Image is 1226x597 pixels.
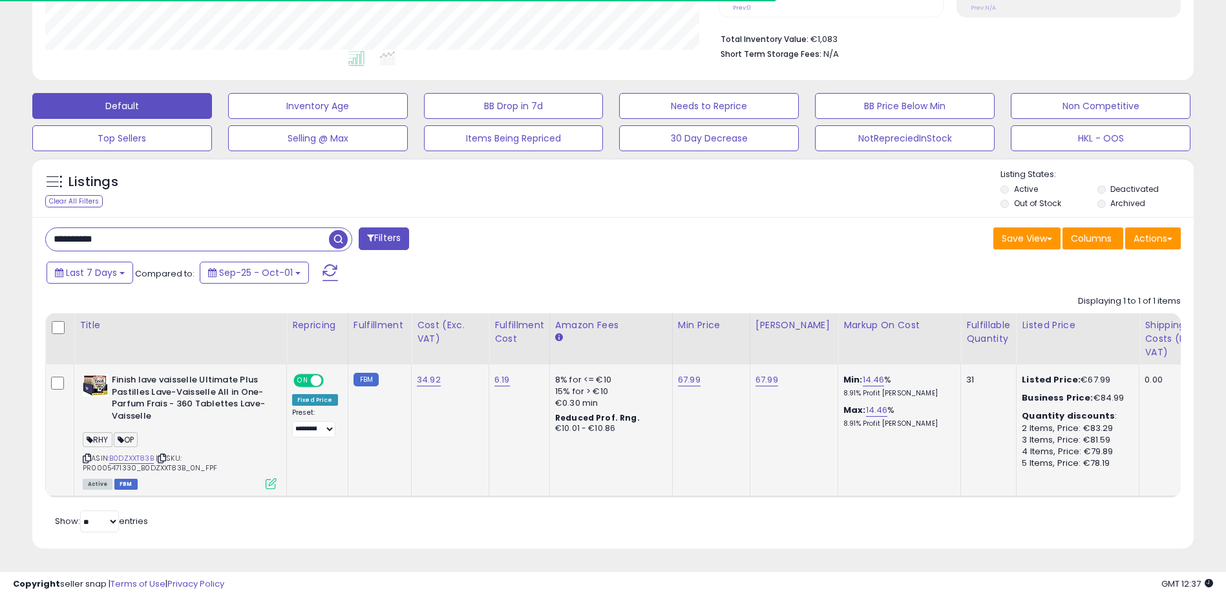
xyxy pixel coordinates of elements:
[555,332,563,344] small: Amazon Fees.
[1022,410,1129,422] div: :
[83,432,112,447] span: RHY
[1071,232,1112,245] span: Columns
[200,262,309,284] button: Sep-25 - Oct-01
[494,319,544,346] div: Fulfillment Cost
[1022,446,1129,457] div: 4 Items, Price: €79.89
[322,375,343,386] span: OFF
[45,195,103,207] div: Clear All Filters
[843,404,866,416] b: Max:
[733,4,751,12] small: Prev: 0
[1022,319,1134,332] div: Listed Price
[111,578,165,590] a: Terms of Use
[678,319,745,332] div: Min Price
[966,374,1006,386] div: 31
[555,374,662,386] div: 8% for <= €10
[424,93,604,119] button: BB Drop in 7d
[295,375,311,386] span: ON
[1022,392,1093,404] b: Business Price:
[966,319,1011,346] div: Fulfillable Quantity
[843,319,955,332] div: Markup on Cost
[1022,434,1129,446] div: 3 Items, Price: €81.59
[167,578,224,590] a: Privacy Policy
[83,479,112,490] span: All listings currently available for purchase on Amazon
[815,93,995,119] button: BB Price Below Min
[843,374,951,398] div: %
[494,373,510,386] a: 6.19
[843,389,951,398] p: 8.91% Profit [PERSON_NAME]
[843,373,863,386] b: Min:
[1110,183,1159,194] label: Deactivated
[112,374,269,425] b: Finish lave vaisselle Ultimate Plus Pastilles Lave-Vaisselle All in One- Parfum Frais - 360 Table...
[135,267,195,280] span: Compared to:
[721,34,809,45] b: Total Inventory Value:
[32,93,212,119] button: Default
[292,394,338,406] div: Fixed Price
[354,373,379,386] small: FBM
[866,404,888,417] a: 14.46
[555,397,662,409] div: €0.30 min
[843,404,951,428] div: %
[619,93,799,119] button: Needs to Reprice
[83,453,217,472] span: | SKU: PR0005471330_B0DZXXT83B_0N_FPF
[1022,373,1081,386] b: Listed Price:
[83,374,277,488] div: ASIN:
[1110,198,1145,209] label: Archived
[292,408,338,437] div: Preset:
[1022,374,1129,386] div: €67.99
[47,262,133,284] button: Last 7 Days
[83,374,109,397] img: 41zWgvSNnlL._SL40_.jpg
[424,125,604,151] button: Items Being Repriced
[1022,392,1129,404] div: €84.99
[1145,319,1211,359] div: Shipping Costs (Exc. VAT)
[555,319,667,332] div: Amazon Fees
[1022,410,1115,422] b: Quantity discounts
[219,266,293,279] span: Sep-25 - Oct-01
[838,313,961,364] th: The percentage added to the cost of goods (COGS) that forms the calculator for Min & Max prices.
[417,373,441,386] a: 34.92
[721,30,1171,46] li: €1,083
[69,173,118,191] h5: Listings
[756,373,778,386] a: 67.99
[756,319,832,332] div: [PERSON_NAME]
[417,319,483,346] div: Cost (Exc. VAT)
[13,578,60,590] strong: Copyright
[228,125,408,151] button: Selling @ Max
[619,125,799,151] button: 30 Day Decrease
[228,93,408,119] button: Inventory Age
[1145,374,1207,386] div: 0.00
[1014,198,1061,209] label: Out of Stock
[114,479,138,490] span: FBM
[823,48,839,60] span: N/A
[993,227,1061,249] button: Save View
[66,266,117,279] span: Last 7 Days
[815,125,995,151] button: NotRepreciedInStock
[1022,457,1129,469] div: 5 Items, Price: €78.19
[359,227,409,250] button: Filters
[354,319,406,332] div: Fulfillment
[114,432,138,447] span: OP
[1011,125,1190,151] button: HKL - OOS
[13,578,224,591] div: seller snap | |
[1011,93,1190,119] button: Non Competitive
[109,453,154,464] a: B0DZXXT83B
[1125,227,1181,249] button: Actions
[1062,227,1123,249] button: Columns
[843,419,951,428] p: 8.91% Profit [PERSON_NAME]
[971,4,996,12] small: Prev: N/A
[555,423,662,434] div: €10.01 - €10.86
[678,373,701,386] a: 67.99
[555,386,662,397] div: 15% for > €10
[1022,423,1129,434] div: 2 Items, Price: €83.29
[1000,169,1194,181] p: Listing States:
[32,125,212,151] button: Top Sellers
[555,412,640,423] b: Reduced Prof. Rng.
[1014,183,1038,194] label: Active
[1161,578,1213,590] span: 2025-10-9 12:37 GMT
[863,373,885,386] a: 14.46
[292,319,343,332] div: Repricing
[1078,295,1181,308] div: Displaying 1 to 1 of 1 items
[55,515,148,527] span: Show: entries
[721,48,821,59] b: Short Term Storage Fees:
[79,319,281,332] div: Title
